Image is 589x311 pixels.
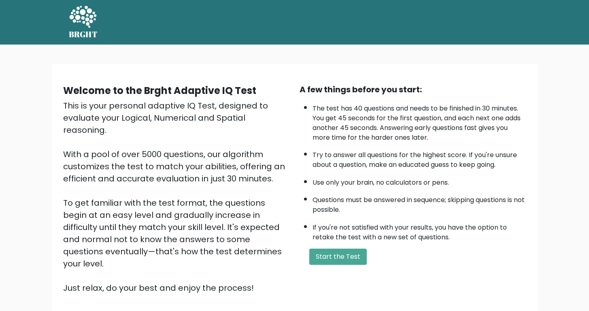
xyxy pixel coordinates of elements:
b: Welcome to the Brght Adaptive IQ Test [63,84,256,97]
div: This is your personal adaptive IQ Test, designed to evaluate your Logical, Numerical and Spatial ... [63,100,290,294]
h5: BRGHT [69,30,98,39]
li: The test has 40 questions and needs to be finished in 30 minutes. You get 45 seconds for the firs... [313,100,526,143]
li: If you're not satisfied with your results, you have the option to retake the test with a new set ... [313,219,526,242]
li: Use only your brain, no calculators or pens. [313,174,526,187]
li: Questions must be answered in sequence; skipping questions is not possible. [313,191,526,215]
button: Start the Test [309,249,367,265]
div: A few things before you start: [300,83,526,96]
a: BRGHT [69,3,98,41]
li: Try to answer all questions for the highest score. If you're unsure about a question, make an edu... [313,146,526,170]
